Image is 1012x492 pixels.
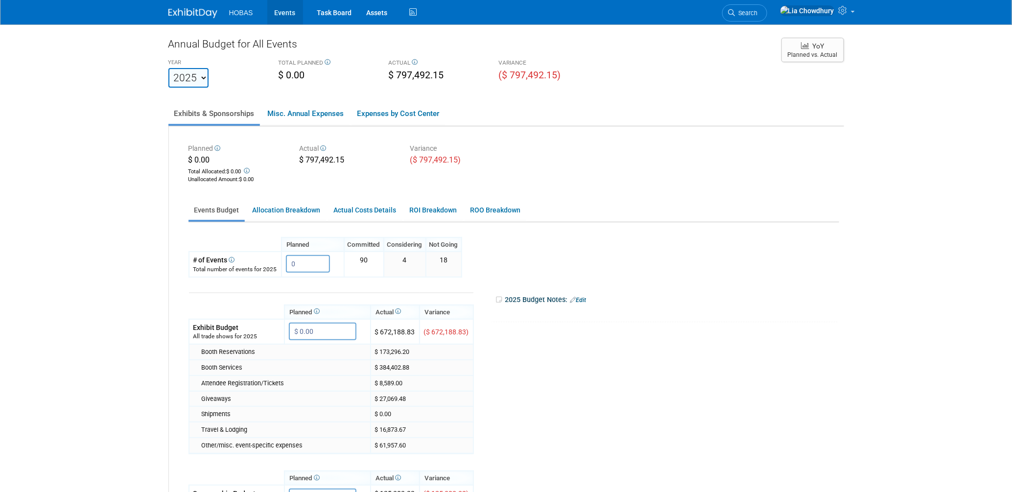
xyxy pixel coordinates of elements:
[420,471,473,485] th: Variance
[202,410,366,419] div: Shipments
[389,59,484,69] div: ACTUAL
[202,348,366,356] div: Booth Reservations
[284,471,371,485] th: Planned
[371,360,473,375] td: $ 384,402.88
[371,471,420,485] th: Actual
[499,70,561,81] span: ($ 797,492.15)
[247,201,326,220] a: Allocation Breakdown
[168,59,264,68] div: YEAR
[299,155,396,167] div: $ 797,492.15
[780,5,835,16] img: Lia Chowdhury
[371,344,473,360] td: $ 173,296.20
[371,438,473,453] td: $ 61,957.60
[202,425,366,434] div: Travel & Lodging
[193,265,277,274] div: Total number of events for 2025
[410,155,461,164] span: ($ 797,492.15)
[420,305,473,319] th: Variance
[735,9,758,17] span: Search
[384,252,426,277] td: 4
[202,363,366,372] div: Booth Services
[279,59,374,69] div: TOTAL PLANNED
[193,255,277,265] div: # of Events
[812,42,824,50] span: YoY
[352,103,445,124] a: Expenses by Cost Center
[465,201,526,220] a: ROO Breakdown
[188,143,285,155] div: Planned
[188,166,285,176] div: Total Allocated:
[229,9,253,17] span: HOBAS
[202,379,366,388] div: Attendee Registration/Tickets
[722,4,767,22] a: Search
[239,176,254,183] span: $ 0.00
[570,297,587,304] a: Edit
[781,38,844,62] button: YoY Planned vs. Actual
[193,323,280,332] div: Exhibit Budget
[168,37,772,56] div: Annual Budget for All Events
[262,103,350,124] a: Misc. Annual Expenses
[495,292,838,307] div: 2025 Budget Notes:
[344,252,384,277] td: 90
[168,103,260,124] a: Exhibits & Sponsorships
[188,201,245,220] a: Events Budget
[282,237,344,252] th: Planned
[188,176,285,184] div: :
[371,305,420,319] th: Actual
[328,201,402,220] a: Actual Costs Details
[426,237,462,252] th: Not Going
[227,168,241,175] span: $ 0.00
[499,59,594,69] div: VARIANCE
[426,252,462,277] td: 18
[188,155,210,164] span: $ 0.00
[344,237,384,252] th: Committed
[279,70,305,81] span: $ 0.00
[193,332,280,341] div: All trade shows for 2025
[299,143,396,155] div: Actual
[168,8,217,18] img: ExhibitDay
[410,143,507,155] div: Variance
[389,70,444,81] span: $ 797,492.15
[371,375,473,391] td: $ 8,589.00
[371,391,473,407] td: $ 27,069.48
[371,406,473,422] td: $ 0.00
[371,319,420,344] td: $ 672,188.83
[371,422,473,438] td: $ 16,873.67
[404,201,463,220] a: ROI Breakdown
[202,441,366,450] div: Other/misc. event-specific expenses
[424,328,469,336] span: ($ 672,188.83)
[284,305,371,319] th: Planned
[202,395,366,403] div: Giveaways
[384,237,426,252] th: Considering
[188,176,238,183] span: Unallocated Amount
